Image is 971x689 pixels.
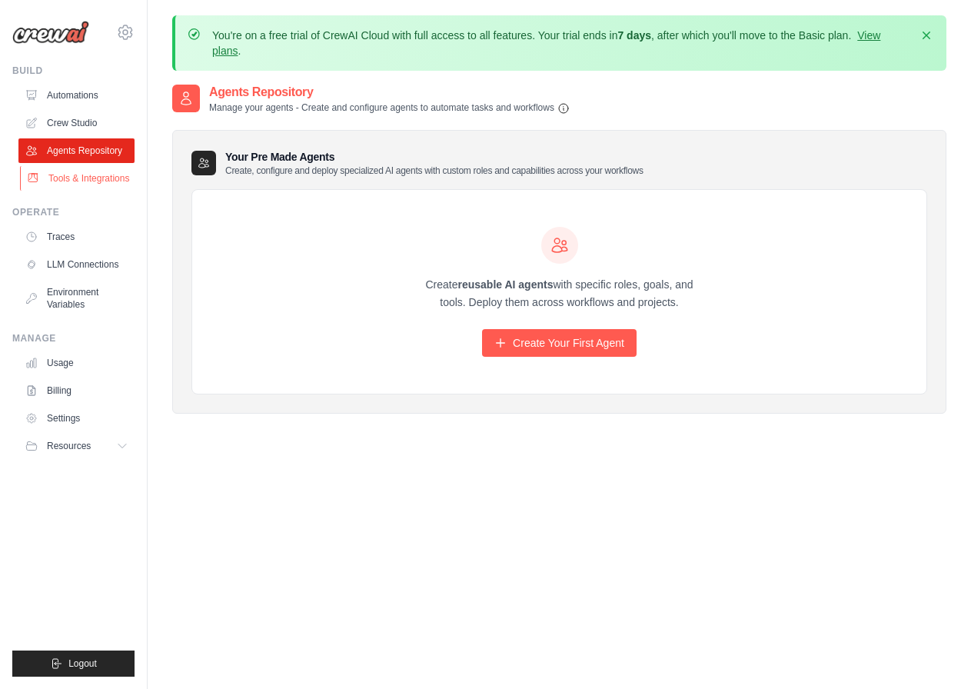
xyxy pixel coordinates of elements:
img: Logo [12,21,89,44]
p: Manage your agents - Create and configure agents to automate tasks and workflows [209,102,570,115]
strong: 7 days [617,29,651,42]
div: Operate [12,206,135,218]
button: Resources [18,434,135,458]
h2: Agents Repository [209,83,570,102]
span: Logout [68,657,97,670]
a: Crew Studio [18,111,135,135]
a: Traces [18,225,135,249]
p: Create, configure and deploy specialized AI agents with custom roles and capabilities across your... [225,165,643,177]
p: You're on a free trial of CrewAI Cloud with full access to all features. Your trial ends in , aft... [212,28,909,58]
a: Create Your First Agent [482,329,637,357]
button: Logout [12,651,135,677]
a: Usage [18,351,135,375]
p: Create with specific roles, goals, and tools. Deploy them across workflows and projects. [412,276,707,311]
strong: reusable AI agents [457,278,553,291]
a: Tools & Integrations [20,166,136,191]
a: Automations [18,83,135,108]
div: Build [12,65,135,77]
a: Settings [18,406,135,431]
a: LLM Connections [18,252,135,277]
h3: Your Pre Made Agents [225,149,643,177]
a: Billing [18,378,135,403]
div: Manage [12,332,135,344]
span: Resources [47,440,91,452]
a: Agents Repository [18,138,135,163]
a: Environment Variables [18,280,135,317]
